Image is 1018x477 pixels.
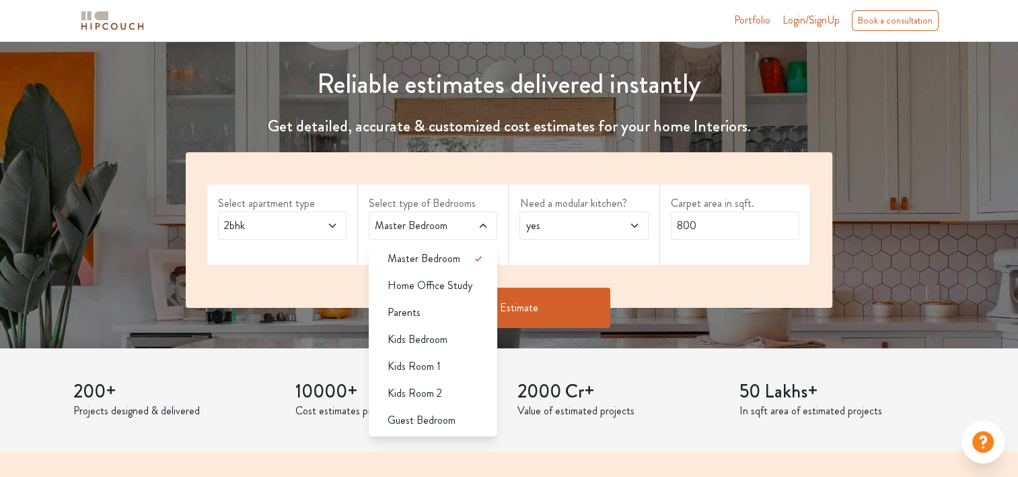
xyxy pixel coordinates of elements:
h1: Reliable estimates delivered instantly [178,68,840,100]
h3: 200+ [73,381,279,404]
div: select 1 more room(s) [369,240,497,254]
label: Carpet area in sqft. [671,195,799,212]
h3: 10000+ [295,381,501,404]
span: Kids Room 1 [388,358,441,375]
p: Cost estimates provided [295,403,501,419]
span: Login/SignUp [783,12,840,28]
span: Kids Bedroom [388,331,447,348]
h3: 50 Lakhs+ [739,381,945,404]
span: Master Bedroom [388,251,460,267]
span: 2bhk [221,218,309,234]
label: Need a modular kitchen? [519,195,648,212]
input: Enter area sqft [671,212,799,240]
span: Kids Room 2 [388,385,442,402]
div: Book a consultation [852,10,939,31]
h4: Get detailed, accurate & customized cost estimates for your home Interiors. [178,117,840,136]
p: Value of estimated projects [517,403,723,419]
span: yes [523,218,610,234]
label: Select type of Bedrooms [369,195,497,212]
p: Projects designed & delivered [73,403,279,419]
p: In sqft area of estimated projects [739,403,945,419]
span: Parents [388,305,421,321]
button: Get Estimate [408,288,610,328]
span: Master Bedroom [372,218,460,234]
span: Guest Bedroom [388,412,456,428]
label: Select apartment type [218,195,347,212]
img: logo-horizontal.svg [79,9,146,32]
span: Home Office Study [388,278,472,294]
h3: 2000 Cr+ [517,381,723,404]
span: logo-horizontal.svg [79,5,146,36]
a: Portfolio [734,12,770,28]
